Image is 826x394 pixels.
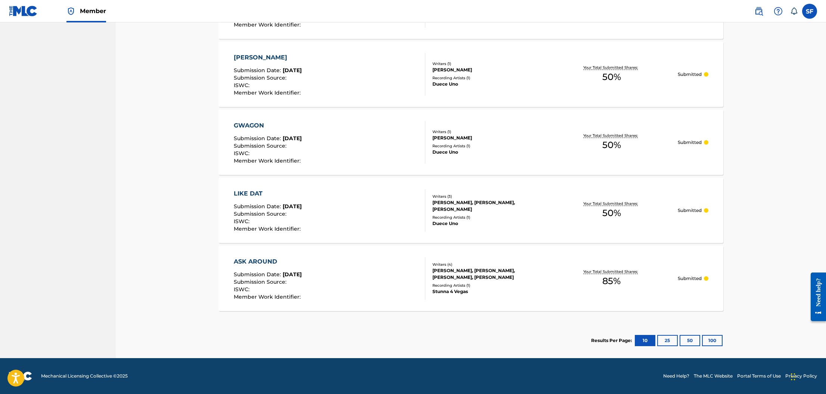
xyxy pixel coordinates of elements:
[432,288,545,295] div: Stunna 4 Vegas
[432,220,545,227] div: Duece Uno
[702,335,723,346] button: 100
[602,138,621,152] span: 50 %
[9,6,38,16] img: MLC Logo
[234,74,288,81] span: Submission Source :
[234,210,288,217] span: Submission Source :
[771,4,786,19] div: Help
[432,61,545,67] div: Writers ( 1 )
[635,335,655,346] button: 10
[234,142,288,149] span: Submission Source :
[283,135,302,142] span: [DATE]
[218,110,723,175] a: GWAGONSubmission Date:[DATE]Submission Source:ISWC:Member Work Identifier:Writers (1)[PERSON_NAME...
[680,335,700,346] button: 50
[432,67,545,73] div: [PERSON_NAME]
[432,267,545,281] div: [PERSON_NAME], [PERSON_NAME], [PERSON_NAME], [PERSON_NAME]
[432,262,545,267] div: Writers ( 4 )
[432,75,545,81] div: Recording Artists ( 1 )
[234,189,302,198] div: LIKE DAT
[754,7,763,16] img: search
[583,269,640,274] p: Your Total Submitted Shares:
[805,267,826,327] iframe: Resource Center
[41,373,128,379] span: Mechanical Licensing Collective © 2025
[234,271,283,278] span: Submission Date :
[66,7,75,16] img: Top Rightsholder
[432,143,545,149] div: Recording Artists ( 1 )
[234,286,251,293] span: ISWC :
[432,199,545,213] div: [PERSON_NAME], [PERSON_NAME], [PERSON_NAME]
[432,283,545,288] div: Recording Artists ( 1 )
[678,139,702,146] p: Submitted
[774,7,783,16] img: help
[583,133,640,138] p: Your Total Submitted Shares:
[663,373,689,379] a: Need Help?
[234,89,302,96] span: Member Work Identifier :
[234,150,251,157] span: ISWC :
[751,4,766,19] a: Public Search
[80,7,106,15] span: Member
[790,7,798,15] div: Notifications
[234,67,283,74] span: Submission Date :
[432,149,545,156] div: Duece Uno
[583,65,640,70] p: Your Total Submitted Shares:
[283,203,302,210] span: [DATE]
[789,358,826,394] iframe: Chat Widget
[283,67,302,74] span: [DATE]
[218,178,723,243] a: LIKE DATSubmission Date:[DATE]Submission Source:ISWC:Member Work Identifier:Writers (3)[PERSON_NA...
[583,201,640,206] p: Your Total Submitted Shares:
[785,373,817,379] a: Privacy Policy
[694,373,733,379] a: The MLC Website
[234,121,302,130] div: GWAGON
[234,53,302,62] div: [PERSON_NAME]
[234,225,302,232] span: Member Work Identifier :
[234,203,283,210] span: Submission Date :
[602,206,621,220] span: 50 %
[234,257,302,266] div: ASK AROUND
[678,275,702,282] p: Submitted
[737,373,781,379] a: Portal Terms of Use
[678,207,702,214] p: Submitted
[234,278,288,285] span: Submission Source :
[218,246,723,311] a: ASK AROUNDSubmission Date:[DATE]Submission Source:ISWC:Member Work Identifier:Writers (4)[PERSON_...
[432,215,545,220] div: Recording Artists ( 1 )
[657,335,678,346] button: 25
[234,157,302,164] span: Member Work Identifier :
[591,337,634,344] p: Results Per Page:
[234,293,302,300] span: Member Work Identifier :
[678,71,702,78] p: Submitted
[602,70,621,84] span: 50 %
[234,21,302,28] span: Member Work Identifier :
[283,271,302,278] span: [DATE]
[234,218,251,225] span: ISWC :
[802,4,817,19] div: User Menu
[218,41,723,107] a: [PERSON_NAME]Submission Date:[DATE]Submission Source:ISWC:Member Work Identifier:Writers (1)[PERS...
[432,129,545,135] div: Writers ( 1 )
[432,194,545,199] div: Writers ( 3 )
[432,135,545,141] div: [PERSON_NAME]
[432,81,545,87] div: Duece Uno
[602,274,621,288] span: 85 %
[9,372,32,381] img: logo
[791,366,795,388] div: Drag
[234,82,251,89] span: ISWC :
[234,135,283,142] span: Submission Date :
